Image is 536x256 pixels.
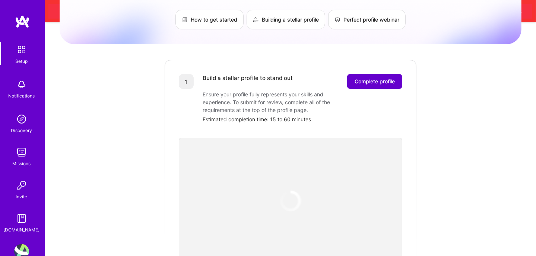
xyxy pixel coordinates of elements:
[14,211,29,226] img: guide book
[9,92,35,100] div: Notifications
[14,77,29,92] img: bell
[247,10,325,29] a: Building a stellar profile
[253,17,259,23] img: Building a stellar profile
[203,115,402,123] div: Estimated completion time: 15 to 60 minutes
[14,112,29,127] img: discovery
[4,226,40,234] div: [DOMAIN_NAME]
[203,90,352,114] div: Ensure your profile fully represents your skills and experience. To submit for review, complete a...
[16,57,28,65] div: Setup
[175,10,244,29] a: How to get started
[14,178,29,193] img: Invite
[14,145,29,160] img: teamwork
[16,193,28,201] div: Invite
[179,74,194,89] div: 1
[13,160,31,167] div: Missions
[275,185,306,217] img: loading
[328,10,406,29] a: Perfect profile webinar
[15,15,30,28] img: logo
[347,74,402,89] button: Complete profile
[355,78,395,85] span: Complete profile
[182,17,188,23] img: How to get started
[11,127,32,134] div: Discovery
[203,74,293,89] div: Build a stellar profile to stand out
[14,42,29,57] img: setup
[334,17,340,23] img: Perfect profile webinar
